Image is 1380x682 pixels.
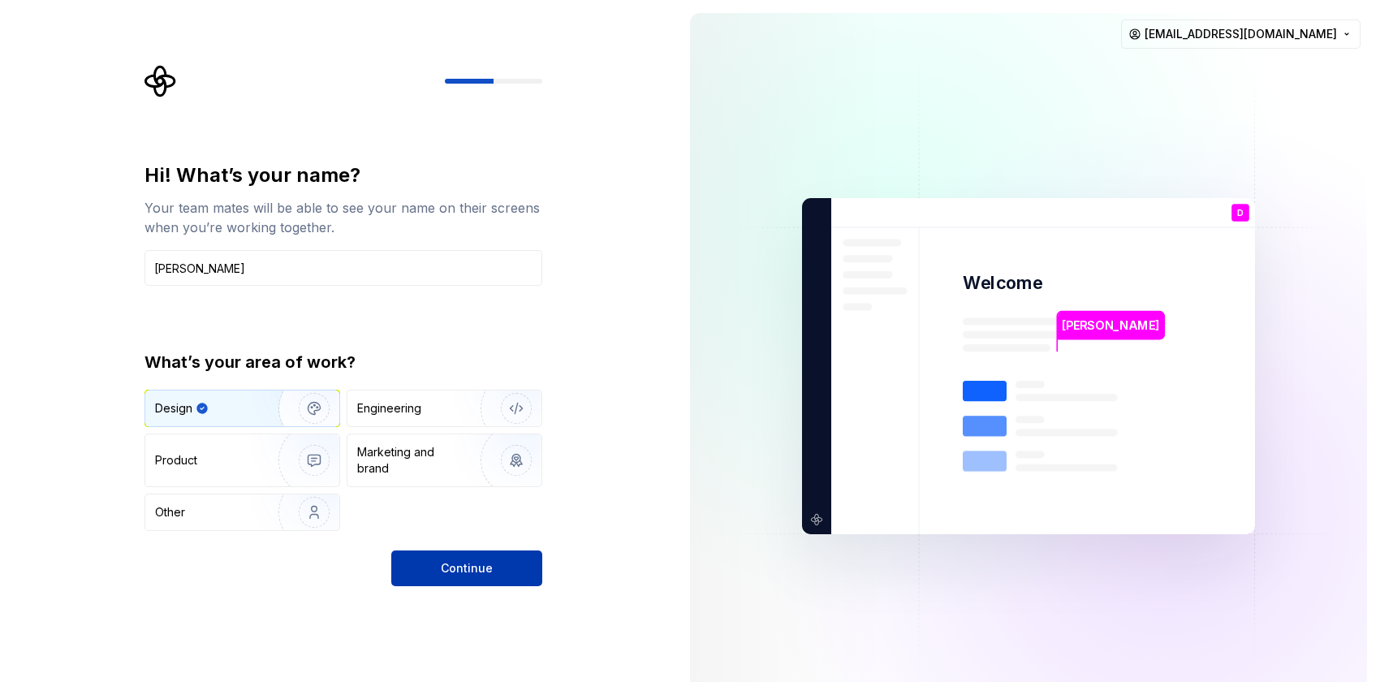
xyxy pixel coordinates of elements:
[155,400,192,417] div: Design
[144,250,542,286] input: Han Solo
[357,400,421,417] div: Engineering
[144,162,542,188] div: Hi! What’s your name?
[1062,317,1159,335] p: [PERSON_NAME]
[1145,26,1337,42] span: [EMAIL_ADDRESS][DOMAIN_NAME]
[155,504,185,520] div: Other
[144,198,542,237] div: Your team mates will be able to see your name on their screens when you’re working together.
[1237,209,1244,218] p: D
[144,65,177,97] svg: Supernova Logo
[963,271,1042,295] p: Welcome
[1121,19,1361,49] button: [EMAIL_ADDRESS][DOMAIN_NAME]
[391,550,542,586] button: Continue
[357,444,467,477] div: Marketing and brand
[441,560,493,576] span: Continue
[155,452,197,468] div: Product
[144,351,542,373] div: What’s your area of work?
